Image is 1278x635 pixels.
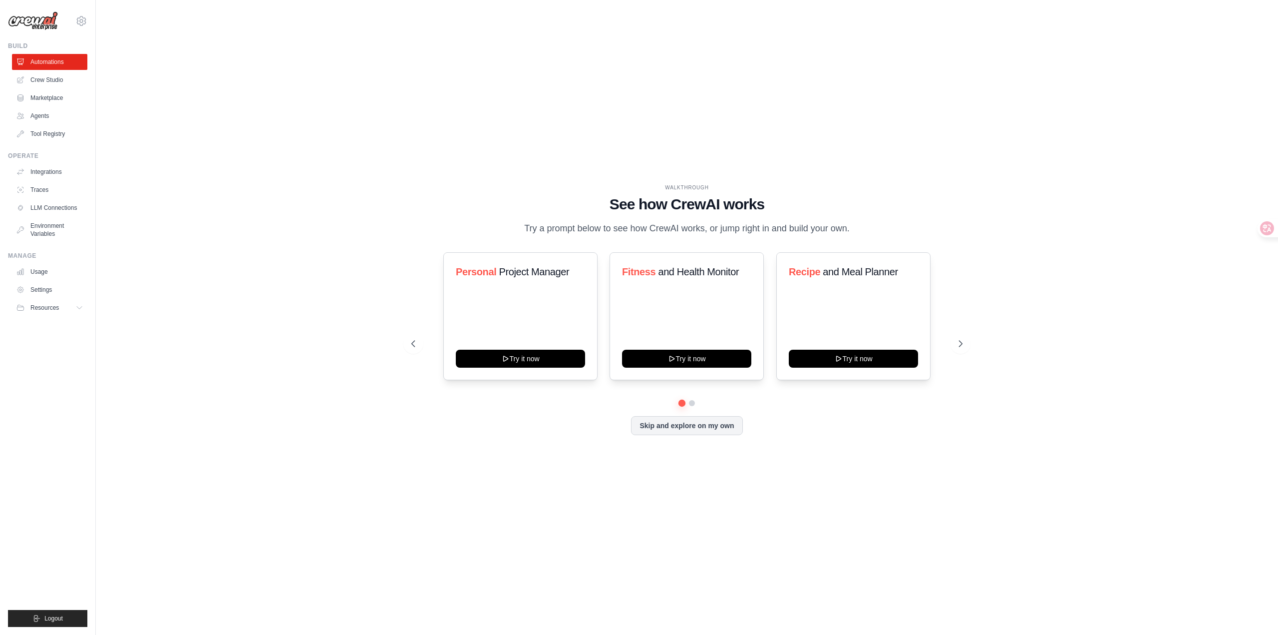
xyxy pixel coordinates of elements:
a: LLM Connections [12,200,87,216]
span: and Health Monitor [658,266,739,277]
a: Integrations [12,164,87,180]
button: Skip and explore on my own [631,416,742,435]
span: Fitness [622,266,655,277]
div: Operate [8,152,87,160]
div: Build [8,42,87,50]
a: Usage [12,264,87,280]
img: Logo [8,11,58,30]
a: Traces [12,182,87,198]
button: Try it now [622,350,751,368]
span: Resources [30,304,59,312]
iframe: Chat Widget [1228,587,1278,635]
span: Personal [456,266,496,277]
span: Recipe [789,266,820,277]
span: Logout [44,615,63,623]
a: Marketplace [12,90,87,106]
span: Project Manager [499,266,569,277]
a: Agents [12,108,87,124]
p: Try a prompt below to see how CrewAI works, or jump right in and build your own. [519,221,855,236]
button: Try it now [789,350,918,368]
a: Environment Variables [12,218,87,242]
a: Tool Registry [12,126,87,142]
div: Manage [8,252,87,260]
div: WALKTHROUGH [411,184,962,191]
h1: See how CrewAI works [411,195,962,213]
button: Try it now [456,350,585,368]
span: and Meal Planner [823,266,898,277]
button: Resources [12,300,87,316]
a: Automations [12,54,87,70]
button: Logout [8,610,87,627]
a: Settings [12,282,87,298]
a: Crew Studio [12,72,87,88]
